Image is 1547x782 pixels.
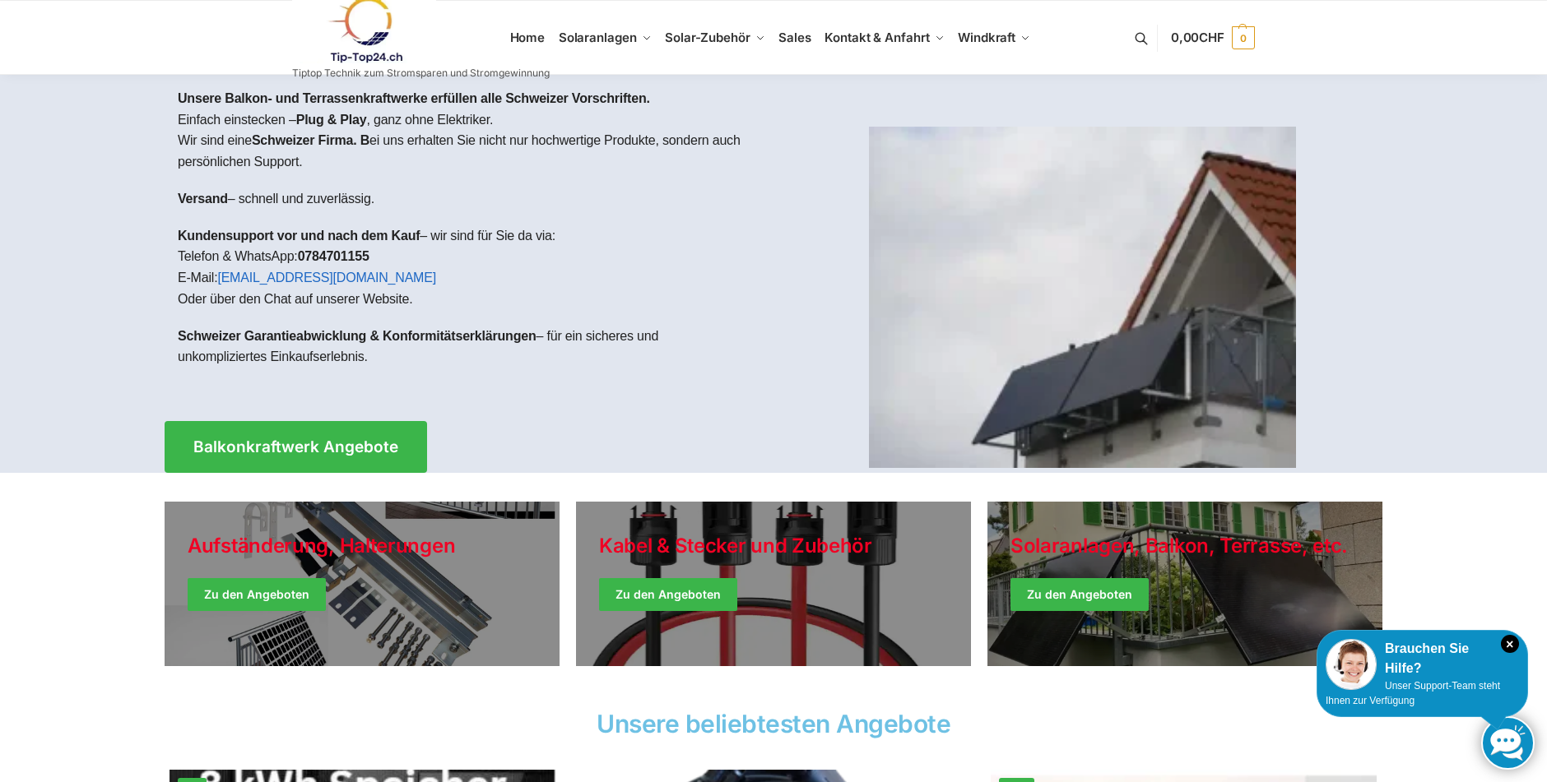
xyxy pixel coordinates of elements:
[178,225,760,309] p: – wir sind für Sie da via: Telefon & WhatsApp: E-Mail: Oder über den Chat auf unserer Website.
[1199,30,1224,45] span: CHF
[869,127,1296,468] img: Home 1
[576,502,971,666] a: Holiday Style
[1171,13,1255,62] a: 0,00CHF 0
[1171,30,1224,45] span: 0,00
[772,1,818,75] a: Sales
[1326,639,1377,690] img: Customer service
[165,502,560,666] a: Holiday Style
[178,229,420,243] strong: Kundensupport vor und nach dem Kauf
[165,711,1382,736] h2: Unsere beliebtesten Angebote
[559,30,637,45] span: Solaranlagen
[958,30,1015,45] span: Windkraft
[178,192,228,206] strong: Versand
[292,68,550,78] p: Tiptop Technik zum Stromsparen und Stromgewinnung
[217,271,436,285] a: [EMAIL_ADDRESS][DOMAIN_NAME]
[165,421,427,473] a: Balkonkraftwerk Angebote
[178,91,650,105] strong: Unsere Balkon- und Terrassenkraftwerke erfüllen alle Schweizer Vorschriften.
[1326,680,1500,706] span: Unser Support-Team steht Ihnen zur Verfügung
[296,113,367,127] strong: Plug & Play
[951,1,1038,75] a: Windkraft
[298,249,369,263] strong: 0784701155
[825,30,929,45] span: Kontakt & Anfahrt
[178,130,760,172] p: Wir sind eine ei uns erhalten Sie nicht nur hochwertige Produkte, sondern auch persönlichen Support.
[1501,635,1519,653] i: Schließen
[178,326,760,368] p: – für ein sicheres und unkompliziertes Einkaufserlebnis.
[987,502,1382,666] a: Winter Jackets
[193,439,398,455] span: Balkonkraftwerk Angebote
[178,329,537,343] strong: Schweizer Garantieabwicklung & Konformitätserklärungen
[551,1,657,75] a: Solaranlagen
[252,133,369,147] strong: Schweizer Firma. B
[1326,639,1519,678] div: Brauchen Sie Hilfe?
[818,1,951,75] a: Kontakt & Anfahrt
[665,30,750,45] span: Solar-Zubehör
[658,1,772,75] a: Solar-Zubehör
[178,188,760,210] p: – schnell und zuverlässig.
[165,75,773,396] div: Einfach einstecken – , ganz ohne Elektriker.
[1232,26,1255,49] span: 0
[778,30,811,45] span: Sales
